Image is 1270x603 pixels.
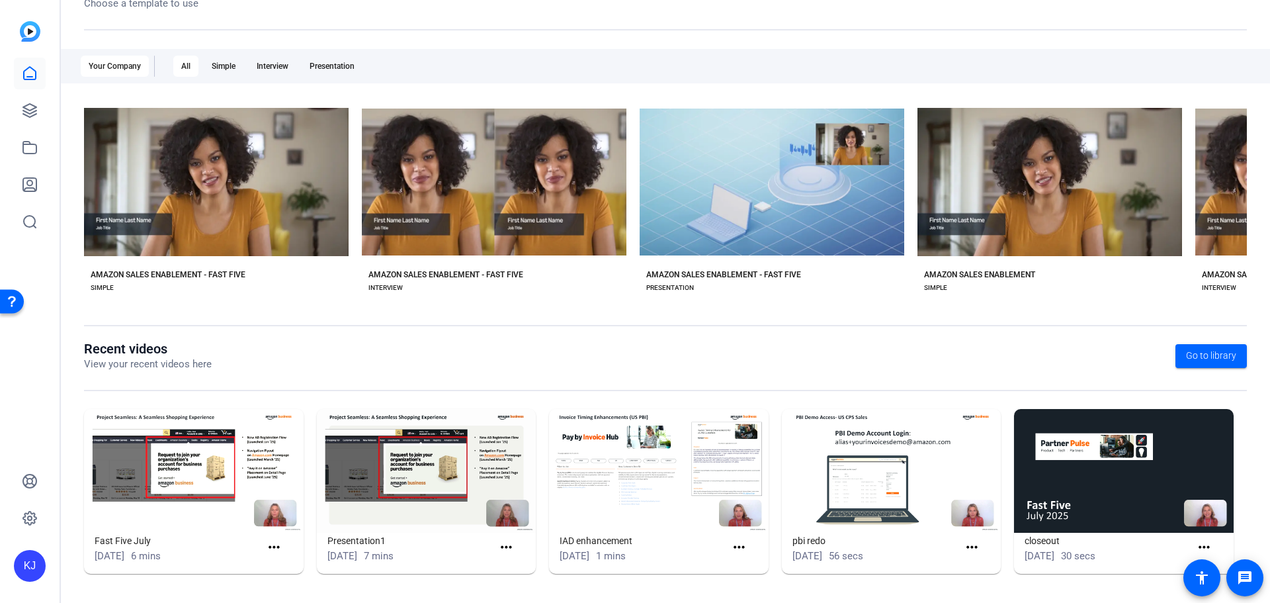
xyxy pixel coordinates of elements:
[1186,349,1236,363] span: Go to library
[364,550,394,562] span: 7 mins
[317,409,536,533] img: Presentation1
[792,533,958,549] h1: pbi redo
[964,539,980,556] mat-icon: more_horiz
[924,283,947,293] div: SIMPLE
[782,409,1001,533] img: pbi redo
[84,357,212,372] p: View your recent videos here
[560,550,589,562] span: [DATE]
[829,550,863,562] span: 56 secs
[560,533,726,549] h1: IAD enhancement
[327,533,493,549] h1: Presentation1
[549,409,769,533] img: IAD enhancement
[924,269,1035,280] div: AMAZON SALES ENABLEMENT
[1061,550,1095,562] span: 30 secs
[84,409,304,533] img: Fast Five July
[596,550,626,562] span: 1 mins
[266,539,282,556] mat-icon: more_horiz
[1194,570,1210,586] mat-icon: accessibility
[1237,570,1253,586] mat-icon: message
[368,283,403,293] div: INTERVIEW
[1025,550,1054,562] span: [DATE]
[498,539,515,556] mat-icon: more_horiz
[131,550,161,562] span: 6 mins
[1196,539,1212,556] mat-icon: more_horiz
[91,269,245,280] div: AMAZON SALES ENABLEMENT - FAST FIVE
[81,56,149,77] div: Your Company
[1025,533,1191,549] h1: closeout
[1014,409,1234,533] img: closeout
[84,341,212,357] h1: Recent videos
[204,56,243,77] div: Simple
[91,283,114,293] div: SIMPLE
[792,550,822,562] span: [DATE]
[646,283,694,293] div: PRESENTATION
[731,539,747,556] mat-icon: more_horiz
[173,56,198,77] div: All
[646,269,801,280] div: AMAZON SALES ENABLEMENT - FAST FIVE
[1202,283,1236,293] div: INTERVIEW
[302,56,362,77] div: Presentation
[95,533,261,549] h1: Fast Five July
[249,56,296,77] div: Interview
[20,21,40,42] img: blue-gradient.svg
[368,269,523,280] div: AMAZON SALES ENABLEMENT - FAST FIVE
[327,550,357,562] span: [DATE]
[14,550,46,582] div: KJ
[95,550,124,562] span: [DATE]
[1175,344,1247,368] a: Go to library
